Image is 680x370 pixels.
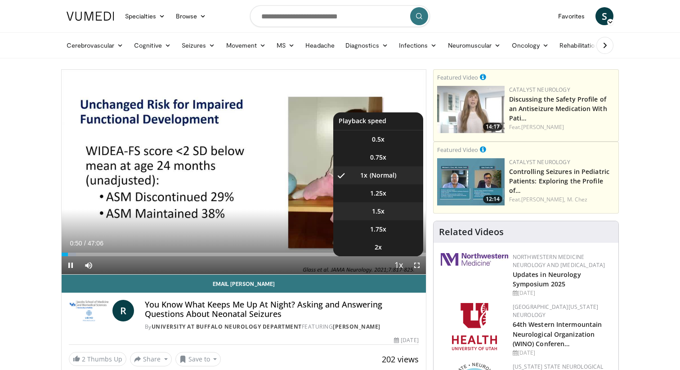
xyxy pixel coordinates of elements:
a: Diagnostics [340,36,394,54]
a: Catalyst Neurology [509,158,570,166]
a: Discussing the Safety Profile of an Antiseizure Medication With Pati… [509,95,607,122]
a: Cognitive [129,36,176,54]
input: Search topics, interventions [250,5,430,27]
span: 0:50 [70,240,82,247]
a: [PERSON_NAME] [521,123,564,131]
img: 5e01731b-4d4e-47f8-b775-0c1d7f1e3c52.png.150x105_q85_crop-smart_upscale.jpg [437,158,505,205]
span: 1.75x [370,225,386,234]
span: 2 [82,355,85,363]
a: Rehabilitation [554,36,604,54]
video-js: Video Player [62,70,426,275]
a: Movement [221,36,272,54]
a: Specialties [120,7,170,25]
small: Featured Video [437,146,478,154]
a: Browse [170,7,212,25]
span: 1.5x [372,207,385,216]
button: Mute [80,256,98,274]
h4: Related Videos [439,227,504,237]
a: Neuromuscular [443,36,506,54]
a: MS [271,36,300,54]
span: 12:14 [483,195,502,203]
a: University at Buffalo Neurology Department [152,323,302,330]
img: 2a462fb6-9365-492a-ac79-3166a6f924d8.png.150x105_q85_autocrop_double_scale_upscale_version-0.2.jpg [441,253,508,266]
a: 2 Thumbs Up [69,352,126,366]
div: [DATE] [513,349,611,357]
small: Featured Video [437,73,478,81]
a: [GEOGRAPHIC_DATA][US_STATE] Neurology [513,303,599,319]
div: [DATE] [394,336,418,344]
a: Headache [300,36,340,54]
a: 14:17 [437,86,505,133]
a: Northwestern Medicine Neurology and [MEDICAL_DATA] [513,253,605,269]
div: [DATE] [513,289,611,297]
span: 1x [360,171,367,180]
span: / [84,240,86,247]
a: Favorites [553,7,590,25]
span: 47:06 [88,240,103,247]
button: Fullscreen [408,256,426,274]
a: Updates in Neurology Symposium 2025 [513,270,581,288]
span: 0.5x [372,135,385,144]
a: Seizures [176,36,221,54]
span: 202 views [382,354,419,365]
span: 0.75x [370,153,386,162]
img: University at Buffalo Neurology Department [69,300,109,321]
a: Oncology [506,36,555,54]
div: Progress Bar [62,253,426,256]
a: Catalyst Neurology [509,86,570,94]
img: VuMedi Logo [67,12,114,21]
a: S [595,7,613,25]
a: 12:14 [437,158,505,205]
span: 14:17 [483,123,502,131]
span: 2x [375,243,382,252]
a: 64th Western Intermountain Neurological Organization (WINO) Conferen… [513,320,602,348]
a: [PERSON_NAME] [333,323,380,330]
div: By FEATURING [145,323,419,331]
a: [PERSON_NAME], [521,196,565,203]
a: Infections [394,36,443,54]
button: Pause [62,256,80,274]
a: Email [PERSON_NAME] [62,275,426,293]
div: Feat. [509,123,615,131]
button: Save to [175,352,221,366]
button: Playback Rate [390,256,408,274]
span: 1.25x [370,189,386,198]
img: c23d0a25-a0b6-49e6-ba12-869cdc8b250a.png.150x105_q85_crop-smart_upscale.jpg [437,86,505,133]
h4: You Know What Keeps Me Up At Night? Asking and Answering Questions About Neonatal Seizures [145,300,419,319]
button: Share [130,352,172,366]
a: M. Chez [567,196,588,203]
a: Controlling Seizures in Pediatric Patients: Exploring the Profile of… [509,167,609,195]
a: Cerebrovascular [61,36,129,54]
div: Feat. [509,196,615,204]
img: f6362829-b0a3-407d-a044-59546adfd345.png.150x105_q85_autocrop_double_scale_upscale_version-0.2.png [452,303,497,350]
a: R [112,300,134,321]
